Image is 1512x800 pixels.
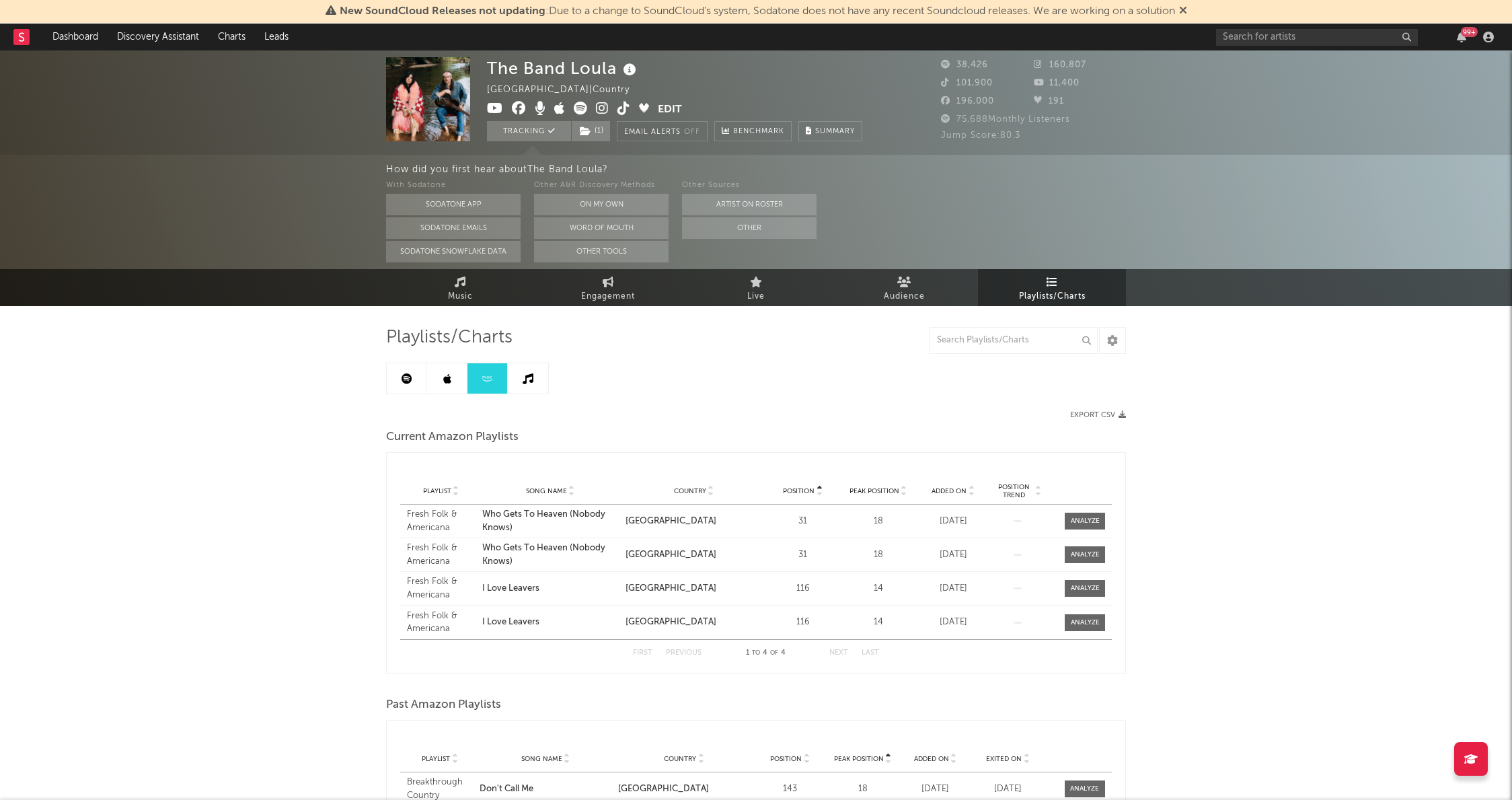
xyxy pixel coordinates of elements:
span: Current Amazon Playlists [386,429,519,445]
span: ( 1 ) [571,121,611,141]
a: Fresh Folk & Americana [407,508,476,534]
div: 1 4 4 [728,645,802,661]
button: Sodatone Snowflake Data [386,241,521,262]
button: Other Tools [534,241,669,262]
span: to [752,650,760,656]
span: 160,807 [1034,61,1086,69]
div: [DATE] [903,783,969,796]
div: 31 [769,515,837,528]
em: Off [684,129,700,136]
button: Word Of Mouth [534,217,669,239]
div: [GEOGRAPHIC_DATA] [626,616,762,629]
span: of [770,650,778,656]
div: 116 [769,616,837,629]
div: 31 [769,548,837,562]
span: Audience [884,289,925,305]
a: I Love Leavers [482,616,619,629]
div: The Band Loula [487,57,640,79]
button: First [633,649,652,657]
span: 101,900 [941,79,993,87]
span: Added On [932,487,967,495]
a: Benchmark [714,121,792,141]
button: (1) [572,121,610,141]
div: 99 + [1461,27,1478,37]
span: 38,426 [941,61,988,69]
span: Exited On [986,755,1022,763]
button: Sodatone Emails [386,217,521,239]
div: [GEOGRAPHIC_DATA] [618,783,750,796]
div: Who Gets To Heaven (Nobody Knows) [482,542,619,568]
a: Fresh Folk & Americana [407,542,476,568]
span: Playlist [422,755,450,763]
span: 191 [1034,97,1064,106]
div: [GEOGRAPHIC_DATA] | Country [487,82,645,98]
a: Don't Call Me [480,783,611,796]
span: Benchmark [733,124,784,140]
button: Previous [666,649,702,657]
div: [GEOGRAPHIC_DATA] [626,582,762,595]
button: On My Own [534,194,669,215]
div: Other A&R Discovery Methods [534,178,669,194]
span: Song Name [526,487,567,495]
a: Audience [830,269,978,306]
span: 11,400 [1034,79,1080,87]
span: Dismiss [1179,6,1187,17]
input: Search for artists [1216,29,1418,46]
span: Position [770,755,802,763]
button: Next [829,649,848,657]
div: [GEOGRAPHIC_DATA] [626,548,762,562]
div: [DATE] [919,616,987,629]
span: Past Amazon Playlists [386,697,501,713]
button: Other [682,217,817,239]
span: Playlists/Charts [386,330,513,346]
span: Live [747,289,765,305]
span: Music [448,289,473,305]
span: 196,000 [941,97,994,106]
button: Summary [798,121,862,141]
input: Search Playlists/Charts [930,327,1098,354]
div: 18 [830,783,896,796]
span: Engagement [581,289,635,305]
div: With Sodatone [386,178,521,194]
div: 18 [844,548,913,562]
span: Song Name [521,755,562,763]
a: Fresh Folk & Americana [407,610,476,636]
span: Summary [815,128,855,135]
div: 143 [757,783,823,796]
div: [DATE] [919,515,987,528]
button: Tracking [487,121,571,141]
div: [DATE] [919,582,987,595]
button: Artist on Roster [682,194,817,215]
span: Playlist [423,487,451,495]
button: Sodatone App [386,194,521,215]
span: Country [674,487,706,495]
div: Other Sources [682,178,817,194]
span: Country [664,755,696,763]
div: [DATE] [975,783,1041,796]
span: : Due to a change to SoundCloud's system, Sodatone does not have any recent Soundcloud releases. ... [340,6,1175,17]
a: Who Gets To Heaven (Nobody Knows) [482,508,619,534]
span: Position [783,487,815,495]
div: 14 [844,616,913,629]
span: Jump Score: 80.3 [941,131,1020,140]
a: Charts [209,24,255,50]
div: 116 [769,582,837,595]
div: [DATE] [919,548,987,562]
span: Playlists/Charts [1019,289,1086,305]
span: Peak Position [849,487,899,495]
div: How did you first hear about The Band Loula ? [386,161,1512,178]
a: Playlists/Charts [978,269,1126,306]
button: Export CSV [1070,411,1126,419]
div: 18 [844,515,913,528]
a: Fresh Folk & Americana [407,575,476,602]
button: 99+ [1457,32,1466,42]
span: Added On [914,755,949,763]
span: Peak Position [834,755,884,763]
div: 14 [844,582,913,595]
